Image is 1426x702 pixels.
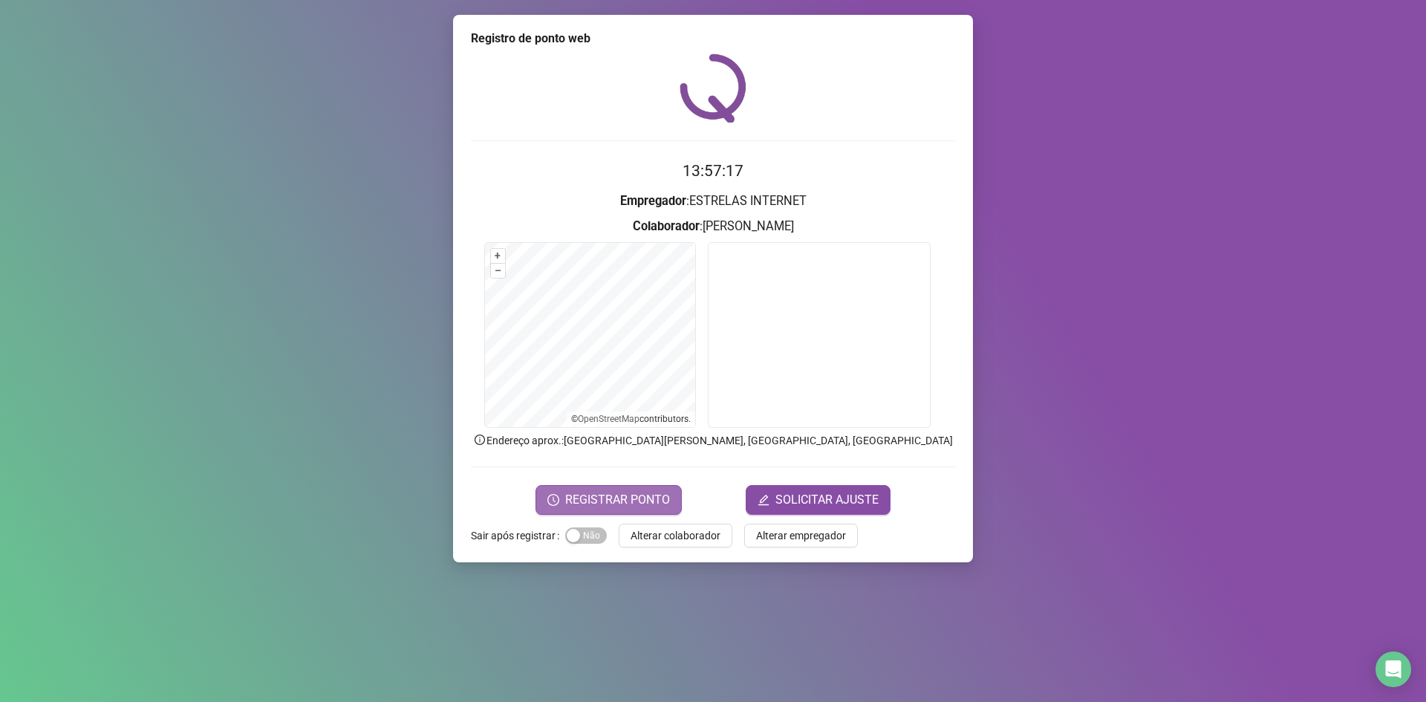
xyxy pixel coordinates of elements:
[547,494,559,506] span: clock-circle
[471,192,955,211] h3: : ESTRELAS INTERNET
[758,494,769,506] span: edit
[471,524,565,547] label: Sair após registrar
[1375,651,1411,687] div: Open Intercom Messenger
[683,162,743,180] time: 13:57:17
[571,414,691,424] li: © contributors.
[471,30,955,48] div: Registro de ponto web
[680,53,746,123] img: QRPoint
[620,194,686,208] strong: Empregador
[471,432,955,449] p: Endereço aprox. : [GEOGRAPHIC_DATA][PERSON_NAME], [GEOGRAPHIC_DATA], [GEOGRAPHIC_DATA]
[633,219,700,233] strong: Colaborador
[473,433,486,446] span: info-circle
[619,524,732,547] button: Alterar colaborador
[535,485,682,515] button: REGISTRAR PONTO
[565,491,670,509] span: REGISTRAR PONTO
[491,264,505,278] button: –
[631,527,720,544] span: Alterar colaborador
[471,217,955,236] h3: : [PERSON_NAME]
[746,485,891,515] button: editSOLICITAR AJUSTE
[491,249,505,263] button: +
[775,491,879,509] span: SOLICITAR AJUSTE
[756,527,846,544] span: Alterar empregador
[578,414,639,424] a: OpenStreetMap
[744,524,858,547] button: Alterar empregador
